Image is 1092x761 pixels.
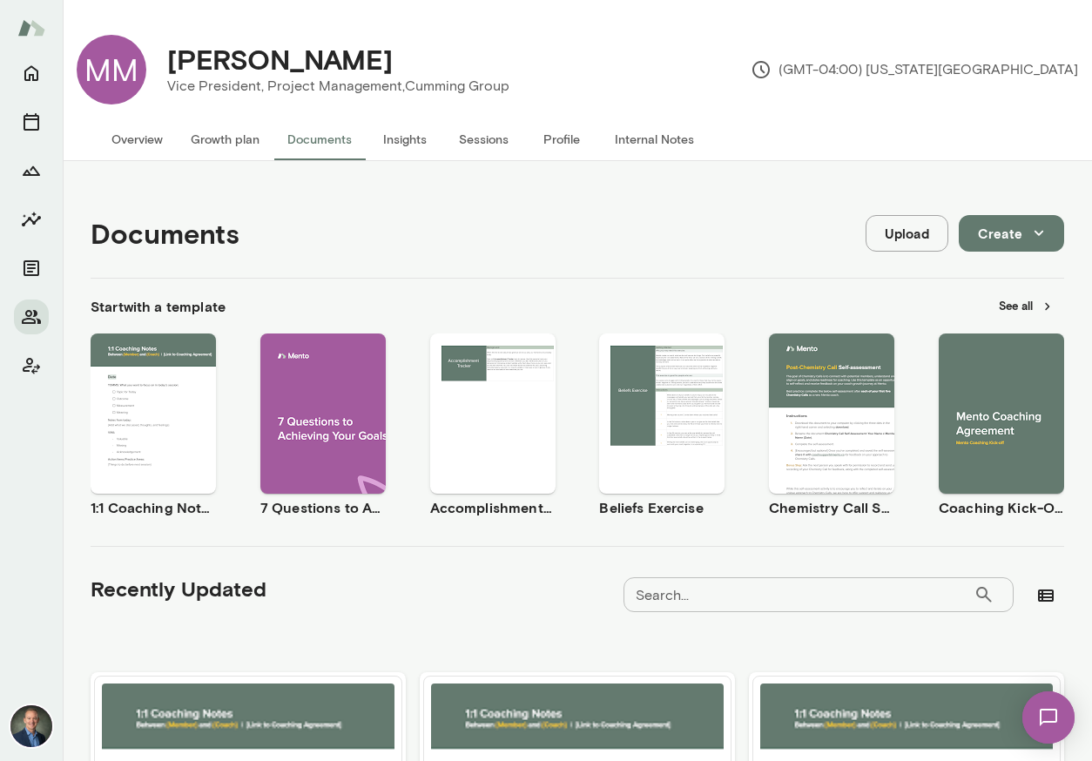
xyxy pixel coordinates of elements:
[601,118,708,160] button: Internal Notes
[10,705,52,747] img: Michael Alden
[599,497,725,518] h6: Beliefs Exercise
[260,497,386,518] h6: 7 Questions to Achieving Your Goals
[273,118,366,160] button: Documents
[522,118,601,160] button: Profile
[988,293,1064,320] button: See all
[14,56,49,91] button: Home
[167,76,509,97] p: Vice President, Project Management, Cumming Group
[98,118,177,160] button: Overview
[444,118,522,160] button: Sessions
[14,202,49,237] button: Insights
[430,497,556,518] h6: Accomplishment Tracker
[939,497,1064,518] h6: Coaching Kick-Off | Coaching Agreement
[14,300,49,334] button: Members
[167,43,393,76] h4: [PERSON_NAME]
[91,217,239,250] h4: Documents
[866,215,948,252] button: Upload
[14,153,49,188] button: Growth Plan
[77,35,146,104] div: MM
[959,215,1064,252] button: Create
[91,497,216,518] h6: 1:1 Coaching Notes
[17,11,45,44] img: Mento
[91,575,266,603] h5: Recently Updated
[177,118,273,160] button: Growth plan
[769,497,894,518] h6: Chemistry Call Self-Assessment [Coaches only]
[14,104,49,139] button: Sessions
[91,296,226,317] h6: Start with a template
[14,348,49,383] button: Client app
[14,251,49,286] button: Documents
[366,118,444,160] button: Insights
[751,59,1078,80] p: (GMT-04:00) [US_STATE][GEOGRAPHIC_DATA]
